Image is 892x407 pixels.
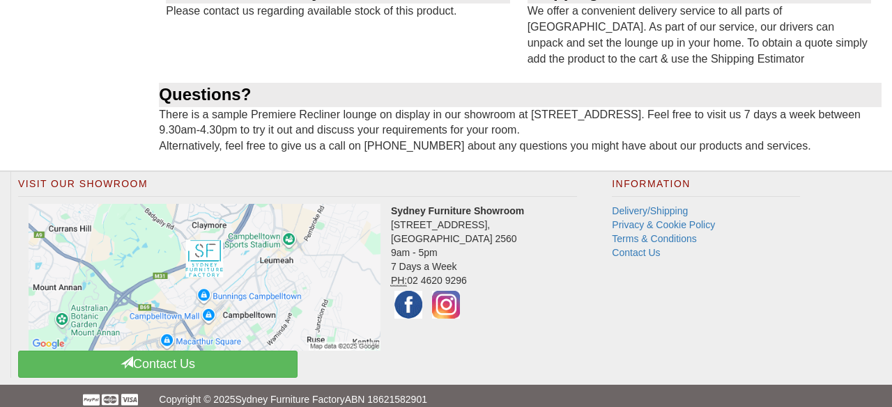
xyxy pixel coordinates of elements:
a: Terms & Conditions [612,233,696,244]
a: Privacy & Cookie Policy [612,219,715,230]
strong: Sydney Furniture Showroom [391,205,524,216]
a: Delivery/Shipping [612,205,688,216]
abbr: Phone [391,275,407,287]
img: Click to activate map [29,204,380,350]
h2: Information [612,179,800,197]
div: Questions? [159,83,882,106]
img: Instagram [429,287,463,322]
a: Contact Us [612,247,660,258]
a: Contact Us [18,351,298,378]
h2: Visit Our Showroom [18,179,577,197]
img: Facebook [391,287,426,322]
a: Sydney Furniture Factory [235,394,344,405]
